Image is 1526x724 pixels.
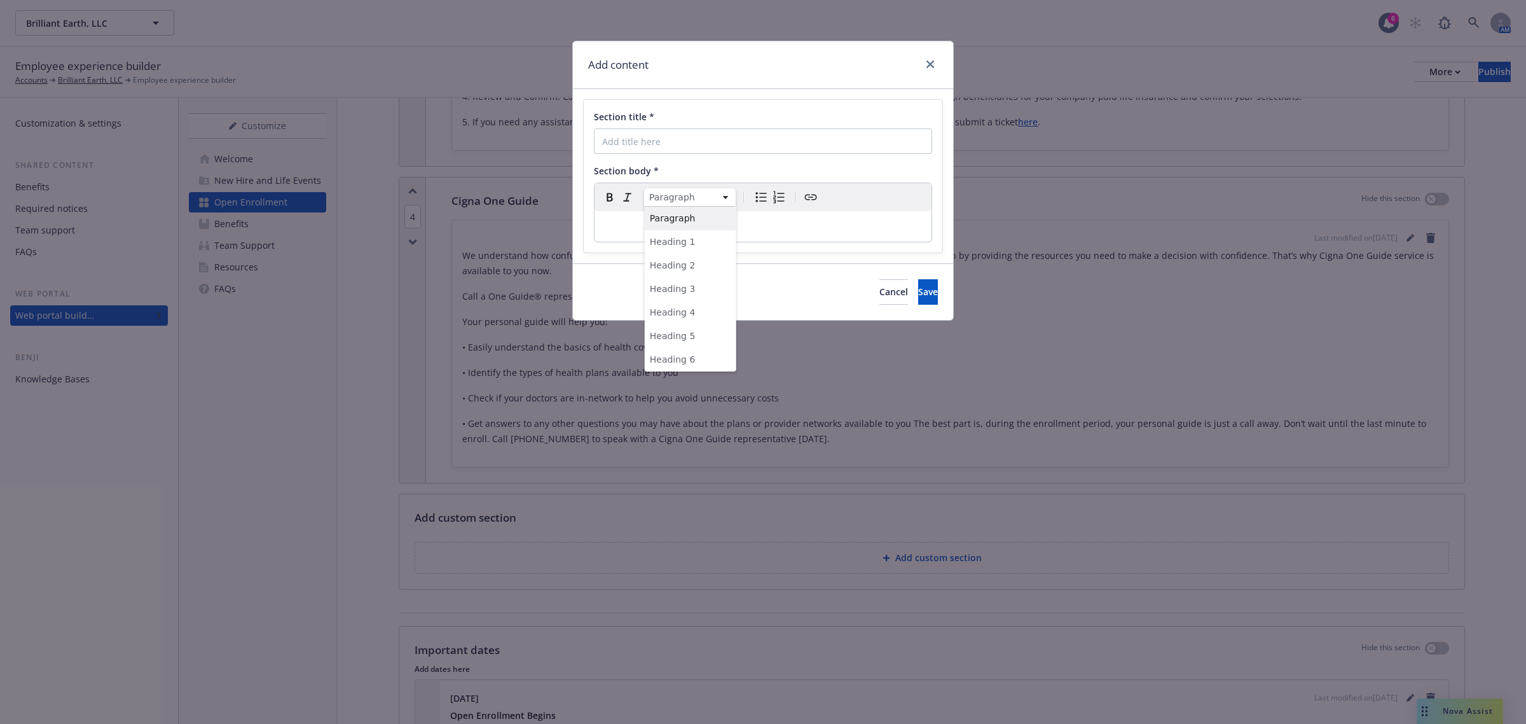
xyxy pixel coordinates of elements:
span: Heading 2 [650,259,696,272]
span: Paragraph [650,212,696,225]
span: Heading 3 [650,282,696,296]
div: More [1429,62,1461,81]
span: Cancel [879,286,908,298]
div: Publish [1478,62,1511,81]
span: Heading 6 [650,353,696,366]
span: Save [918,286,938,298]
span: Heading 1 [650,235,696,249]
span: Heading 5 [650,330,696,343]
span: Heading 4 [650,306,696,319]
div: Customize [189,114,326,138]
